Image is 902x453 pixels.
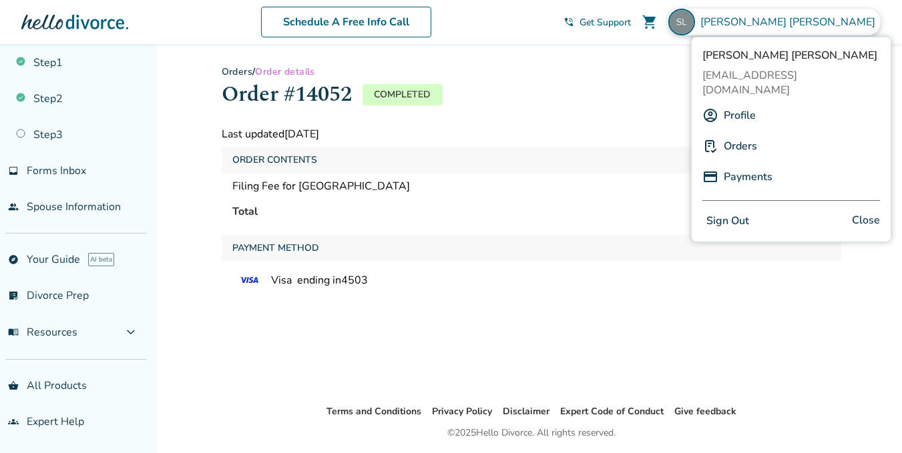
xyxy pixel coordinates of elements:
[560,405,664,418] a: Expert Code of Conduct
[724,133,757,159] a: Orders
[8,165,19,176] span: inbox
[503,404,549,420] li: Disclaimer
[702,169,718,185] img: P
[668,9,695,35] img: columbussally@gmail.com
[8,201,19,212] span: people
[222,78,352,111] h1: Order #14052
[123,324,139,340] span: expand_more
[8,380,19,391] span: shopping_basket
[88,253,114,266] span: AI beta
[363,84,443,105] p: Completed
[222,127,841,141] div: Last updated [DATE]
[702,211,753,231] button: Sign Out
[232,272,266,288] img: VISA
[232,240,319,256] span: Payment Method
[642,14,658,30] span: shopping_cart
[222,262,841,299] div: ending in 4503
[8,416,19,427] span: groups
[580,16,631,29] span: Get Support
[674,404,736,420] li: Give feedback
[8,254,19,265] span: explore
[261,7,431,37] a: Schedule A Free Info Call
[702,107,718,123] img: A
[702,68,880,97] span: [EMAIL_ADDRESS][DOMAIN_NAME]
[326,405,421,418] a: Terms and Conditions
[8,290,19,301] span: list_alt_check
[222,65,841,78] div: /
[232,179,410,193] div: Filing Fee for [GEOGRAPHIC_DATA]
[432,405,492,418] a: Privacy Policy
[702,138,718,154] img: P
[724,103,756,128] a: Profile
[724,164,772,189] a: Payments
[702,48,880,63] span: [PERSON_NAME] [PERSON_NAME]
[222,65,253,78] a: Orders
[271,273,292,288] span: Visa
[232,152,317,168] span: Order Contents
[563,17,574,27] span: phone_in_talk
[8,327,19,338] span: menu_book
[27,163,86,178] span: Forms Inbox
[8,325,77,340] span: Resources
[563,16,631,29] a: phone_in_talkGet Support
[447,425,616,441] div: © 2025 Hello Divorce. All rights reserved.
[232,204,258,219] span: Total
[700,15,881,29] span: [PERSON_NAME] [PERSON_NAME]
[835,389,902,453] iframe: Chat Widget
[852,211,880,231] span: Close
[255,65,314,78] span: Order details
